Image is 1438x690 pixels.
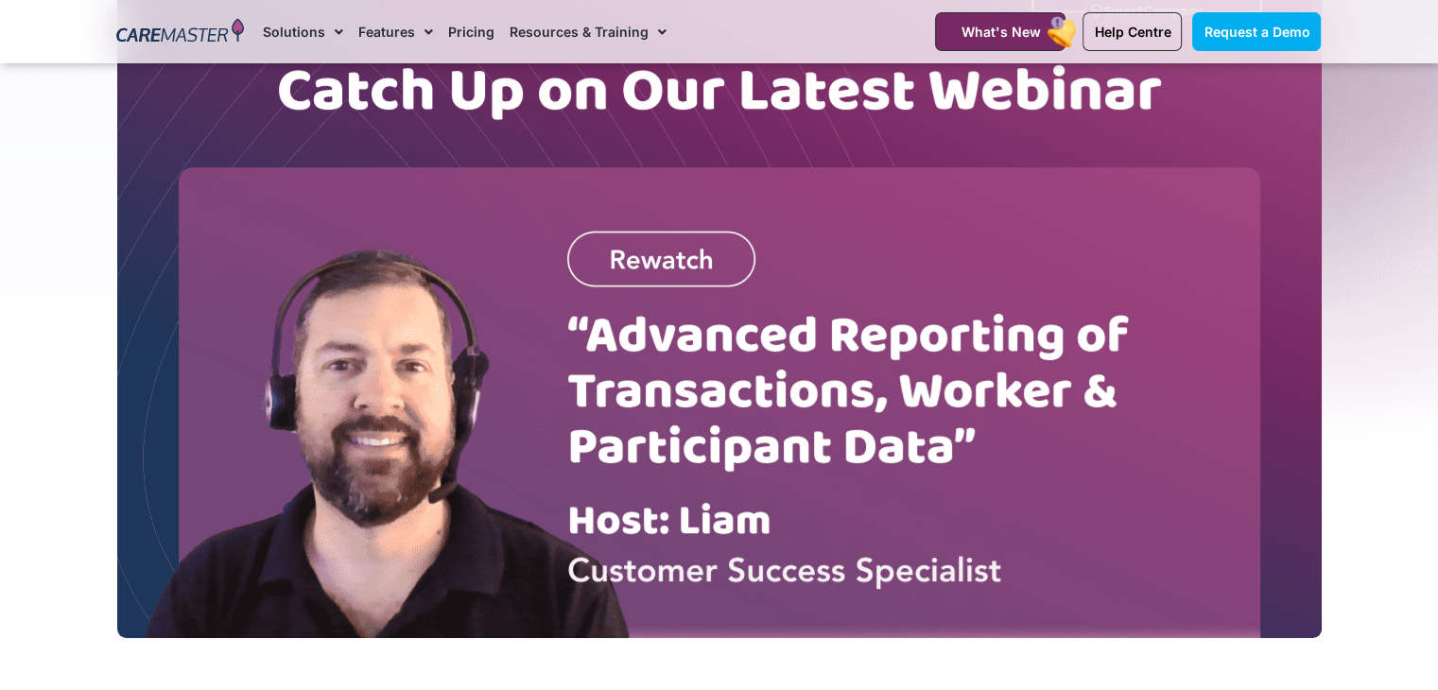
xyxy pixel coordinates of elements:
[961,24,1040,40] span: What's New
[1094,24,1170,40] span: Help Centre
[1204,24,1309,40] span: Request a Demo
[935,12,1066,51] a: What's New
[116,18,244,46] img: CareMaster Logo
[1192,12,1321,51] a: Request a Demo
[1083,12,1182,51] a: Help Centre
